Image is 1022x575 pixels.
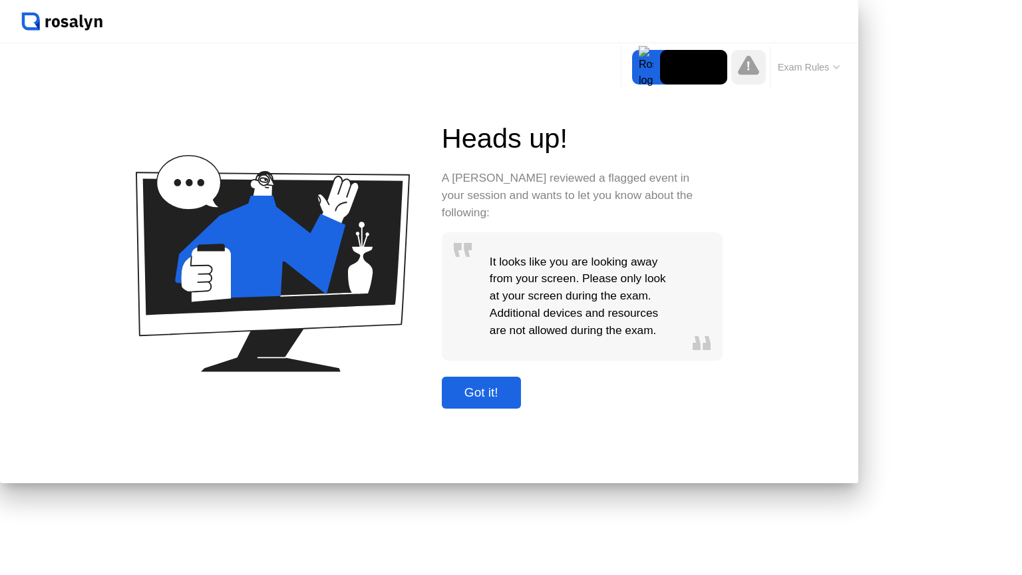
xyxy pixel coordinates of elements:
[442,377,521,409] button: Got it!
[774,61,844,73] button: Exam Rules
[442,118,723,159] div: Heads up!
[442,170,697,222] div: A [PERSON_NAME] reviewed a flagged event in your session and wants to let you know about the foll...
[484,232,681,361] div: It looks like you are looking away from your screen. Please only look at your screen during the e...
[446,385,517,400] div: Got it!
